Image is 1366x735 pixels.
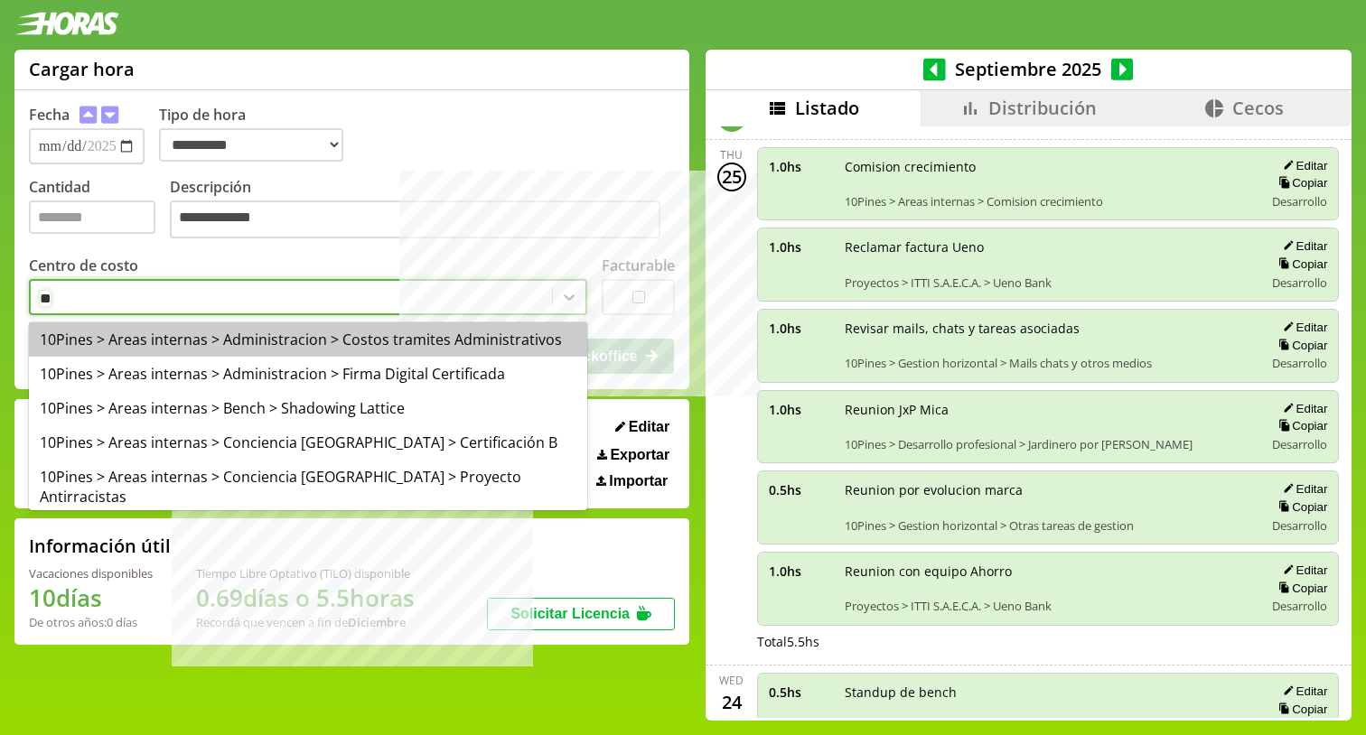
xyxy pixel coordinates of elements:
button: Editar [1277,238,1327,254]
span: 10Pines > Areas internas > Comision crecimiento [845,193,1252,209]
span: Proyectos > ITTI S.A.E.C.A. > Ueno Bank [845,598,1252,614]
span: Cecos [1232,96,1284,120]
span: Standup de bench [845,684,1252,701]
span: 10Pines > Gestion horizontal > Otras tareas de gestion [845,517,1252,534]
label: Fecha [29,105,70,125]
span: 1.0 hs [769,563,832,580]
h2: Información útil [29,534,171,558]
span: Reclamar factura Ueno [845,238,1252,256]
button: Copiar [1273,338,1327,353]
div: 25 [717,163,746,191]
button: Editar [1277,320,1327,335]
button: Copiar [1273,581,1327,596]
button: Editar [610,418,675,436]
div: Total 5.5 hs [757,633,1340,650]
h1: 10 días [29,581,153,614]
div: De otros años: 0 días [29,614,153,630]
span: 10Pines > Desarrollo profesional > Jardinero por [PERSON_NAME] [845,436,1252,452]
button: Exportar [592,446,675,464]
input: Cantidad [29,200,155,234]
button: Solicitar Licencia [487,598,675,630]
textarea: Descripción [170,200,660,238]
span: Distribución [988,96,1097,120]
div: 10Pines > Areas internas > Administracion > Costos tramites Administrativos [29,322,587,357]
div: 24 [717,688,746,717]
div: Recordá que vencen a fin de [196,614,415,630]
div: Wed [719,673,744,688]
label: Tipo de hora [159,105,358,164]
span: 1.0 hs [769,238,832,256]
button: Editar [1277,401,1327,416]
h1: Cargar hora [29,57,135,81]
span: 0.5 hs [769,684,832,701]
span: Solicitar Licencia [510,606,630,621]
img: logotipo [14,12,119,35]
span: 1.0 hs [769,320,832,337]
div: 10Pines > Areas internas > Administracion > Firma Digital Certificada [29,357,587,391]
label: Descripción [170,177,675,243]
span: 10Pines > Gestion horizontal > Mails chats y otros medios [845,355,1252,371]
span: Desarrollo [1272,436,1327,452]
span: Importar [609,473,668,489]
span: Listado [795,96,859,120]
span: Reunion con equipo Ahorro [845,563,1252,580]
div: scrollable content [706,126,1352,719]
button: Editar [1277,563,1327,578]
label: Facturable [602,256,675,275]
span: 1.0 hs [769,158,832,175]
select: Tipo de hora [159,128,343,162]
span: Proyectos > ITTI S.A.E.C.A. > Ueno Bank [845,274,1252,291]
div: 10Pines > Areas internas > Conciencia [GEOGRAPHIC_DATA] > Certificación B [29,425,587,460]
span: Desarrollo [1272,355,1327,371]
div: Tiempo Libre Optativo (TiLO) disponible [196,565,415,581]
b: Diciembre [348,614,406,630]
span: Reunion JxP Mica [845,401,1252,418]
button: Editar [1277,684,1327,699]
div: Vacaciones disponibles [29,565,153,581]
span: Editar [629,419,669,435]
button: Editar [1277,158,1327,173]
span: Comision crecimiento [845,158,1252,175]
button: Editar [1277,481,1327,497]
label: Centro de costo [29,256,138,275]
span: 0.5 hs [769,481,832,498]
button: Copiar [1273,175,1327,191]
h1: 0.69 días o 5.5 horas [196,581,415,614]
button: Copiar [1273,256,1327,272]
span: Desarrollo [1272,274,1327,291]
div: Thu [720,147,743,163]
span: 1.0 hs [769,401,832,418]
label: Cantidad [29,177,170,243]
button: Copiar [1273,418,1327,433]
span: Reunion por evolucion marca [845,481,1252,498]
span: Desarrollo [1272,598,1327,614]
button: Copiar [1273,702,1327,717]
span: Desarrollo [1272,517,1327,534]
span: Septiembre 2025 [946,57,1111,81]
div: 10Pines > Areas internas > Conciencia [GEOGRAPHIC_DATA] > Proyecto Antirracistas [29,460,587,514]
span: Revisar mails, chats y tareas asociadas [845,320,1252,337]
button: Copiar [1273,499,1327,515]
div: 10Pines > Areas internas > Bench > Shadowing Lattice [29,391,587,425]
span: Exportar [610,447,669,463]
span: Desarrollo [1272,193,1327,209]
